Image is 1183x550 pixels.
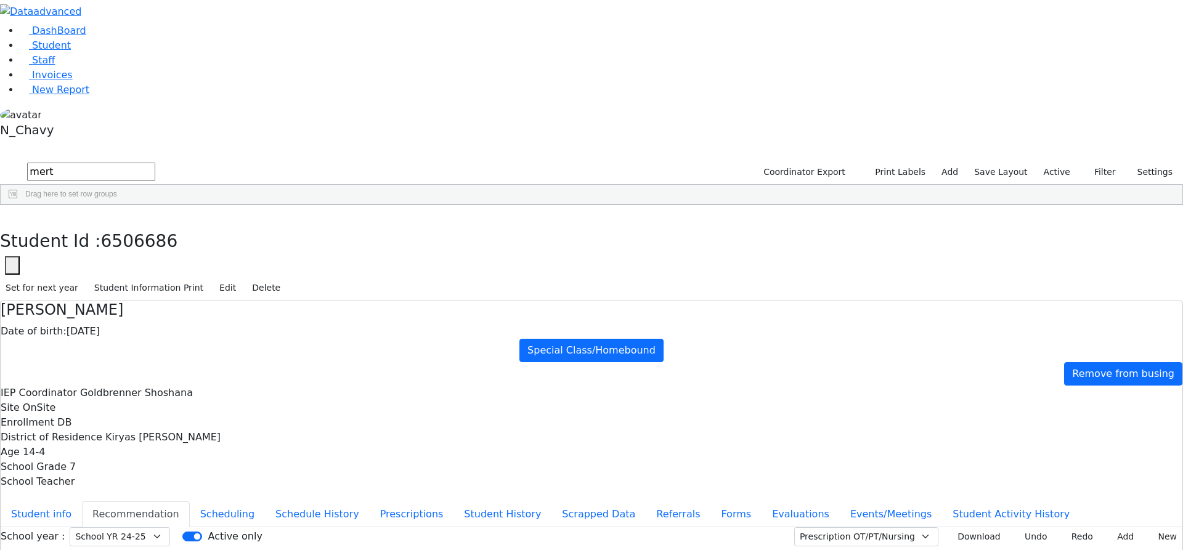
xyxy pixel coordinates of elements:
[1,501,82,527] button: Student info
[1,324,1182,339] div: [DATE]
[840,501,942,527] button: Events/Meetings
[32,54,55,66] span: Staff
[101,231,178,251] span: 6506686
[1,400,20,415] label: Site
[190,501,265,527] button: Scheduling
[80,387,193,398] span: Goldbrenner Shoshana
[710,501,762,527] button: Forms
[646,501,710,527] button: Referrals
[1121,163,1178,182] button: Settings
[20,69,73,81] a: Invoices
[1144,527,1182,546] button: New
[32,39,71,51] span: Student
[70,461,76,472] span: 7
[89,278,209,297] button: Student Information Print
[370,501,454,527] button: Prescriptions
[25,190,117,198] span: Drag here to set row groups
[23,446,45,458] span: 14-4
[105,431,221,443] span: Kiryas [PERSON_NAME]
[20,54,55,66] a: Staff
[969,163,1033,182] button: Save Layout
[936,163,964,182] a: Add
[762,501,840,527] button: Evaluations
[23,402,55,413] span: OnSite
[755,163,851,182] button: Coordinator Export
[1058,527,1099,546] button: Redo
[246,278,286,297] button: Delete
[1,474,75,489] label: School Teacher
[82,501,190,527] button: Recommendation
[20,25,86,36] a: DashBoard
[27,163,155,181] input: Search
[551,501,646,527] button: Scrapped Data
[32,84,89,95] span: New Report
[519,339,664,362] a: Special Class/Homebound
[943,527,1006,546] button: Download
[1,301,1182,319] h4: [PERSON_NAME]
[1,459,67,474] label: School Grade
[453,501,551,527] button: Student History
[32,69,73,81] span: Invoices
[1,445,20,459] label: Age
[861,163,931,182] button: Print Labels
[1,324,67,339] label: Date of birth:
[1011,527,1053,546] button: Undo
[208,529,262,544] label: Active only
[1,415,54,430] label: Enrollment
[1,386,77,400] label: IEP Coordinator
[1064,362,1182,386] a: Remove from busing
[214,278,242,297] button: Edit
[57,416,71,428] span: DB
[1078,163,1121,182] button: Filter
[20,84,89,95] a: New Report
[32,25,86,36] span: DashBoard
[942,501,1080,527] button: Student Activity History
[20,39,71,51] a: Student
[1104,527,1139,546] button: Add
[1,529,65,544] label: School year :
[265,501,370,527] button: Schedule History
[1,430,102,445] label: District of Residence
[1072,368,1174,379] span: Remove from busing
[1038,163,1076,182] label: Active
